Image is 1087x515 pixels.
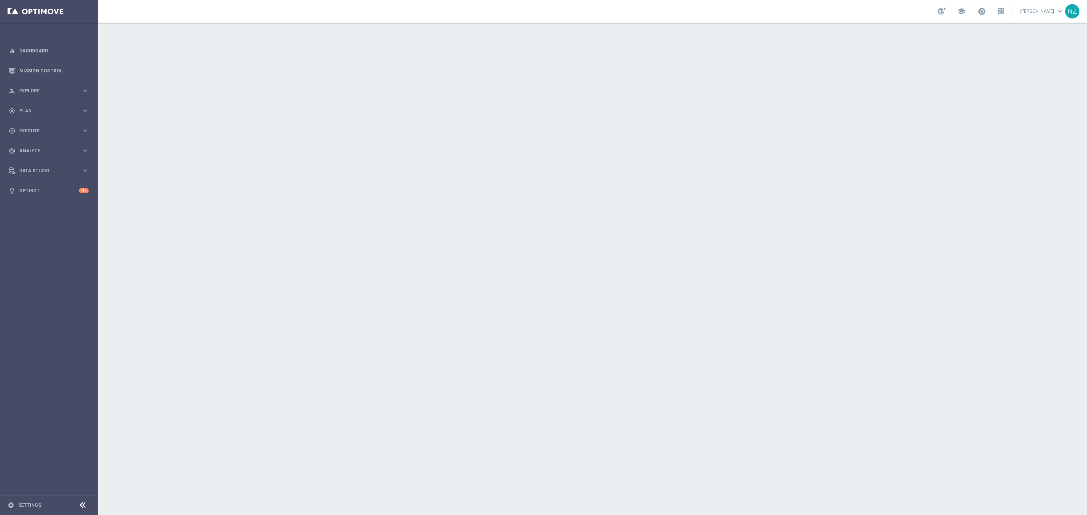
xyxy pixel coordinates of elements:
[9,187,15,194] i: lightbulb
[1019,6,1065,17] a: [PERSON_NAME]keyboard_arrow_down
[8,68,89,74] button: Mission Control
[9,147,15,154] i: track_changes
[1065,4,1079,18] div: NZ
[19,41,89,61] a: Dashboard
[9,107,15,114] i: gps_fixed
[8,108,89,114] button: gps_fixed Plan keyboard_arrow_right
[8,128,89,134] button: play_circle_outline Execute keyboard_arrow_right
[9,87,15,94] i: person_search
[9,87,82,94] div: Explore
[19,61,89,81] a: Mission Control
[9,181,89,201] div: Optibot
[9,167,82,174] div: Data Studio
[82,107,89,114] i: keyboard_arrow_right
[82,87,89,94] i: keyboard_arrow_right
[8,88,89,94] button: person_search Explore keyboard_arrow_right
[19,89,82,93] span: Explore
[19,169,82,173] span: Data Studio
[82,127,89,134] i: keyboard_arrow_right
[9,61,89,81] div: Mission Control
[82,147,89,154] i: keyboard_arrow_right
[18,503,41,507] a: Settings
[1056,7,1064,15] span: keyboard_arrow_down
[9,127,15,134] i: play_circle_outline
[82,167,89,174] i: keyboard_arrow_right
[9,48,15,54] i: equalizer
[957,7,965,15] span: school
[9,127,82,134] div: Execute
[19,129,82,133] span: Execute
[9,147,82,154] div: Analyze
[9,107,82,114] div: Plan
[8,48,89,54] button: equalizer Dashboard
[19,181,79,201] a: Optibot
[79,188,89,193] div: +10
[8,188,89,194] button: lightbulb Optibot +10
[19,149,82,153] span: Analyze
[8,502,14,509] i: settings
[8,168,89,174] button: Data Studio keyboard_arrow_right
[8,148,89,154] button: track_changes Analyze keyboard_arrow_right
[19,109,82,113] span: Plan
[9,41,89,61] div: Dashboard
